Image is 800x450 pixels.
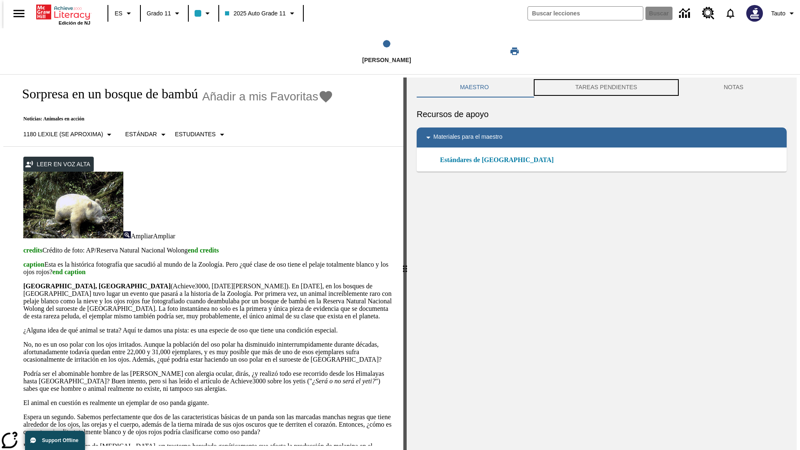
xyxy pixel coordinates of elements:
[23,172,123,238] img: los pandas albinos en China a veces son confundidos con osos polares
[279,28,495,74] button: Lee step 1 of 1
[123,231,131,238] img: Ampliar
[501,44,528,59] button: Imprimir
[42,437,78,443] span: Support Offline
[741,2,768,24] button: Escoja un nuevo avatar
[532,77,680,97] button: TAREAS PENDIENTES
[417,77,532,97] button: Maestro
[175,130,216,139] p: Estudiantes
[191,6,216,21] button: El color de la clase es azul claro. Cambiar el color de la clase.
[225,9,285,18] span: 2025 Auto Grade 11
[440,155,559,165] a: Estándares de [GEOGRAPHIC_DATA]
[362,57,411,63] span: [PERSON_NAME]
[36,3,90,25] div: Portada
[7,1,31,26] button: Abrir el menú lateral
[187,247,219,254] span: end credits
[52,268,86,275] span: end caption
[115,9,122,18] span: ES
[23,157,94,172] button: Leer en voz alta
[125,130,157,139] p: Estándar
[3,77,403,446] div: reading
[153,232,175,240] span: Ampliar
[23,282,170,290] strong: [GEOGRAPHIC_DATA], [GEOGRAPHIC_DATA]
[407,77,797,450] div: activity
[131,232,153,240] span: Ampliar
[680,77,787,97] button: NOTAS
[417,77,787,97] div: Instructional Panel Tabs
[23,261,45,268] span: caption
[13,86,198,102] h1: Sorpresa en un bosque de bambú
[222,6,300,21] button: Clase: 2025 Auto Grade 11, Selecciona una clase
[23,413,393,436] p: Espera un segundo. Sabemos perfectamente que dos de las caracteristicas básicas de un panda son l...
[312,377,375,385] em: ¿Será o no será el yeti?
[417,107,787,121] h6: Recursos de apoyo
[768,6,800,21] button: Perfil/Configuración
[23,282,393,320] p: (Achieve3000, [DATE][PERSON_NAME]). En [DATE], en los bosques de [GEOGRAPHIC_DATA] tuvo lugar un ...
[674,2,697,25] a: Centro de información
[23,370,393,392] p: Podría ser el abominable hombre de las [PERSON_NAME] con alergia ocular, dirás, ¿y realizó todo e...
[23,261,393,276] p: Esta es la histórica fotografía que sacudió al mundo de la Zoología. Pero ¿qué clase de oso tiene...
[403,77,407,450] div: Pulsa la tecla de intro o la barra espaciadora y luego presiona las flechas de derecha e izquierd...
[23,327,393,334] p: ¿Alguna idea de qué animal se trata? Aquí te damos una pista: es una especie de oso que tiene una...
[202,90,318,103] span: Añadir a mis Favoritas
[172,127,230,142] button: Seleccionar estudiante
[771,9,785,18] span: Tauto
[25,431,85,450] button: Support Offline
[23,247,42,254] span: credits
[720,2,741,24] a: Notificaciones
[433,132,502,142] p: Materiales para el maestro
[13,116,333,122] p: Noticias: Animales en acción
[202,89,333,104] button: Añadir a mis Favoritas - Sorpresa en un bosque de bambú
[23,399,393,407] p: El animal en cuestión es realmente un ejemplar de oso panda gigante.
[122,127,171,142] button: Tipo de apoyo, Estándar
[20,127,117,142] button: Seleccione Lexile, 1180 Lexile (Se aproxima)
[23,247,393,254] p: Crédito de foto: AP/Reserva Natural Nacional Wolong
[147,9,171,18] span: Grado 11
[59,20,90,25] span: Edición de NJ
[697,2,720,25] a: Centro de recursos, Se abrirá en una pestaña nueva.
[528,7,643,20] input: Buscar campo
[746,5,763,22] img: Avatar
[417,127,787,147] div: Materiales para el maestro
[23,130,103,139] p: 1180 Lexile (Se aproxima)
[23,341,393,363] p: No, no es un oso polar con los ojos irritados. Aunque la población del oso polar ha disminuido in...
[143,6,185,21] button: Grado: Grado 11, Elige un grado
[111,6,137,21] button: Lenguaje: ES, Selecciona un idioma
